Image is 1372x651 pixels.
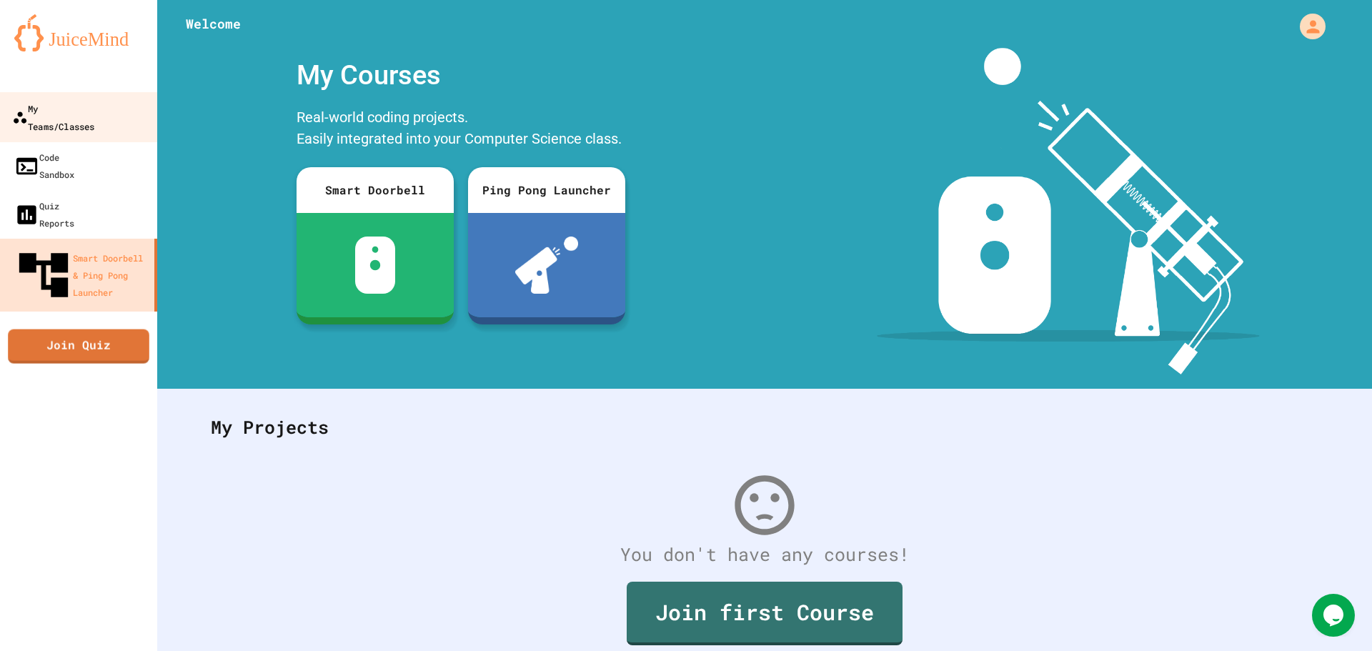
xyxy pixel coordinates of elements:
[14,246,149,304] div: Smart Doorbell & Ping Pong Launcher
[12,99,94,134] div: My Teams/Classes
[468,167,625,213] div: Ping Pong Launcher
[1312,594,1358,637] iframe: chat widget
[289,103,632,156] div: Real-world coding projects. Easily integrated into your Computer Science class.
[1285,10,1329,43] div: My Account
[289,48,632,103] div: My Courses
[297,167,454,213] div: Smart Doorbell
[197,399,1333,455] div: My Projects
[627,582,903,645] a: Join first Course
[14,197,74,232] div: Quiz Reports
[355,237,396,294] img: sdb-white.svg
[14,149,74,183] div: Code Sandbox
[8,329,149,363] a: Join Quiz
[877,48,1260,374] img: banner-image-my-projects.png
[515,237,579,294] img: ppl-with-ball.png
[197,541,1333,568] div: You don't have any courses!
[14,14,143,51] img: logo-orange.svg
